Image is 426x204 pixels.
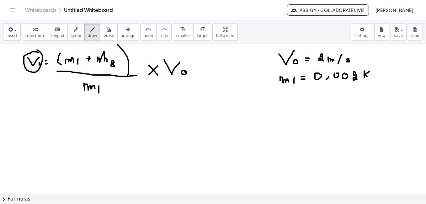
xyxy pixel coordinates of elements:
[104,34,114,38] span: erase
[67,24,85,40] button: scrub
[199,26,205,33] i: format_size
[160,34,168,38] span: redo
[8,5,18,15] button: Toggle navigation
[180,26,186,33] i: format_size
[88,34,97,38] span: draw
[3,24,21,40] button: insert
[25,34,44,38] span: transform
[51,34,64,38] span: keypad
[354,34,370,38] span: settings
[47,24,68,40] button: keyboardkeypad
[156,24,172,40] button: redoredo
[292,7,364,13] span: Assign / Collaborate Live
[144,34,153,38] span: undo
[161,26,167,33] i: redo
[351,24,373,40] button: settings
[22,24,47,40] button: transform
[54,26,60,33] i: keyboard
[287,4,369,16] button: Assign / Collaborate Live
[411,34,419,38] span: load
[197,34,208,38] span: larger
[117,24,139,40] button: arrange
[25,7,56,13] a: Whiteboards
[140,24,157,40] button: undoundo
[391,24,407,40] button: save
[212,24,237,40] button: fullscreen
[378,34,386,38] span: new
[216,34,234,38] span: fullscreen
[394,34,403,38] span: save
[408,24,423,40] button: load
[375,7,413,13] span: [PERSON_NAME]
[7,34,17,38] span: insert
[100,24,117,40] button: erase
[176,34,190,38] span: smaller
[145,26,151,33] i: undo
[193,24,211,40] button: format_sizelarger
[370,4,418,16] button: [PERSON_NAME]
[121,34,136,38] span: arrange
[173,24,194,40] button: format_sizesmaller
[84,24,101,40] button: draw
[71,34,81,38] span: scrub
[374,24,389,40] button: new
